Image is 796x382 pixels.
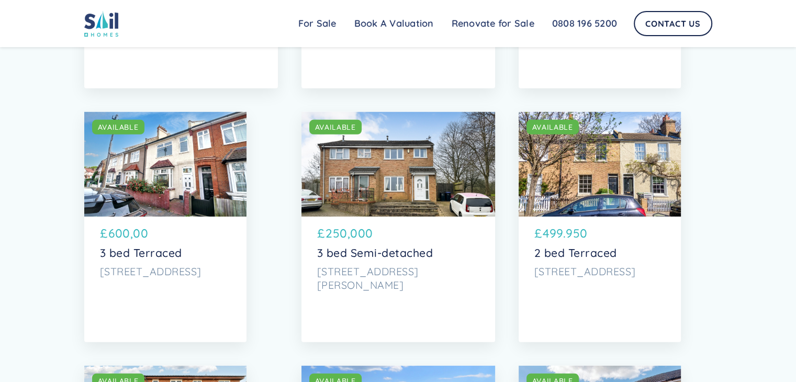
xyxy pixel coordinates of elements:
[534,265,665,278] p: [STREET_ADDRESS]
[100,246,231,260] p: 3 bed Terraced
[301,112,495,342] a: AVAILABLE£250,0003 bed Semi-detached[STREET_ADDRESS][PERSON_NAME]
[634,11,712,36] a: Contact Us
[519,112,681,342] a: AVAILABLE£499.9502 bed Terraced[STREET_ADDRESS]
[84,112,246,342] a: AVAILABLE£600,003 bed Terraced[STREET_ADDRESS]
[345,13,443,34] a: Book A Valuation
[100,265,231,278] p: [STREET_ADDRESS]
[543,13,626,34] a: 0808 196 5200
[100,224,108,242] p: £
[543,224,588,242] p: 499.950
[108,224,148,242] p: 600,00
[289,13,345,34] a: For Sale
[443,13,543,34] a: Renovate for Sale
[315,122,356,132] div: AVAILABLE
[98,122,139,132] div: AVAILABLE
[534,246,665,260] p: 2 bed Terraced
[317,246,479,260] p: 3 bed Semi-detached
[317,224,325,242] p: £
[84,10,119,37] img: sail home logo colored
[317,265,479,291] p: [STREET_ADDRESS][PERSON_NAME]
[532,122,573,132] div: AVAILABLE
[326,224,373,242] p: 250,000
[534,224,542,242] p: £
